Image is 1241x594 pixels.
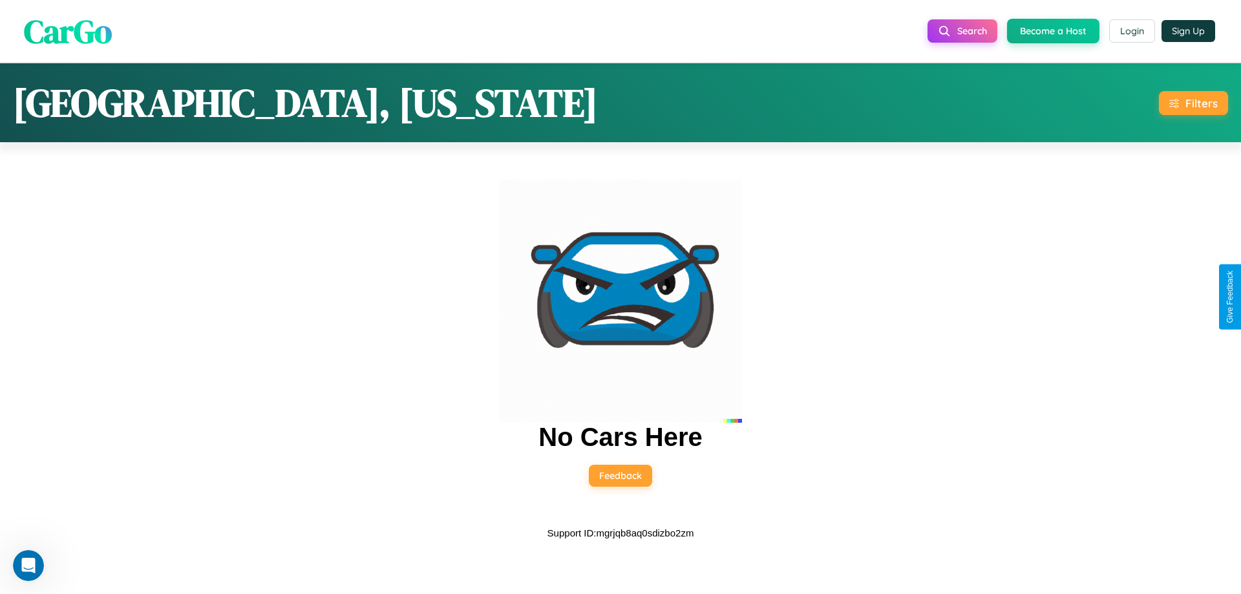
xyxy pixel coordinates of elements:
button: Search [928,19,997,43]
button: Feedback [589,465,652,487]
button: Sign Up [1161,20,1215,42]
h1: [GEOGRAPHIC_DATA], [US_STATE] [13,76,598,129]
span: Search [957,25,987,37]
button: Login [1109,19,1155,43]
button: Become a Host [1007,19,1099,43]
img: car [499,180,742,423]
span: CarGo [24,8,112,53]
button: Filters [1159,91,1228,115]
p: Support ID: mgrjqb8aq0sdizbo2zm [547,524,694,542]
h2: No Cars Here [538,423,702,452]
iframe: Intercom live chat [13,550,44,581]
div: Give Feedback [1225,271,1235,323]
div: Filters [1185,96,1218,110]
